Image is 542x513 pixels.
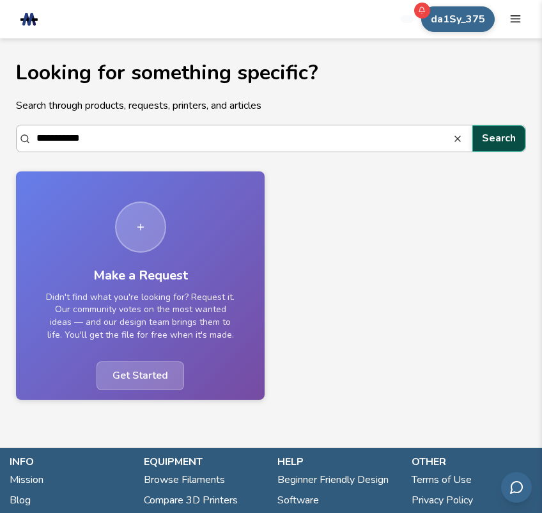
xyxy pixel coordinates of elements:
a: Blog [10,490,31,510]
p: info [10,454,131,470]
button: da1Sy_375 [421,6,495,32]
input: Search [36,126,453,150]
a: Make a RequestDidn't find what you're looking for? Request it. Our community votes on the most wa... [16,171,265,400]
button: mobile navigation menu [509,13,522,25]
h1: Looking for something specific? [16,61,526,84]
button: Search [453,134,466,144]
a: Mission [10,470,43,490]
p: help [277,454,399,470]
p: Didn't find what you're looking for? Request it. Our community votes on the most wanted ideas — a... [45,291,236,341]
button: Send feedback via email [501,472,532,503]
a: Browse Filaments [144,470,225,490]
a: Privacy Policy [412,490,473,510]
a: Terms of Use [412,470,472,490]
button: Search [472,125,525,151]
a: Compare 3D Printers [144,490,238,510]
p: Search through products, requests, printers, and articles [16,98,526,113]
a: Beginner Friendly Design Software [277,470,399,510]
span: Get Started [97,361,184,390]
p: equipment [144,454,265,470]
p: other [412,454,533,470]
h3: Make a Request [93,268,188,283]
